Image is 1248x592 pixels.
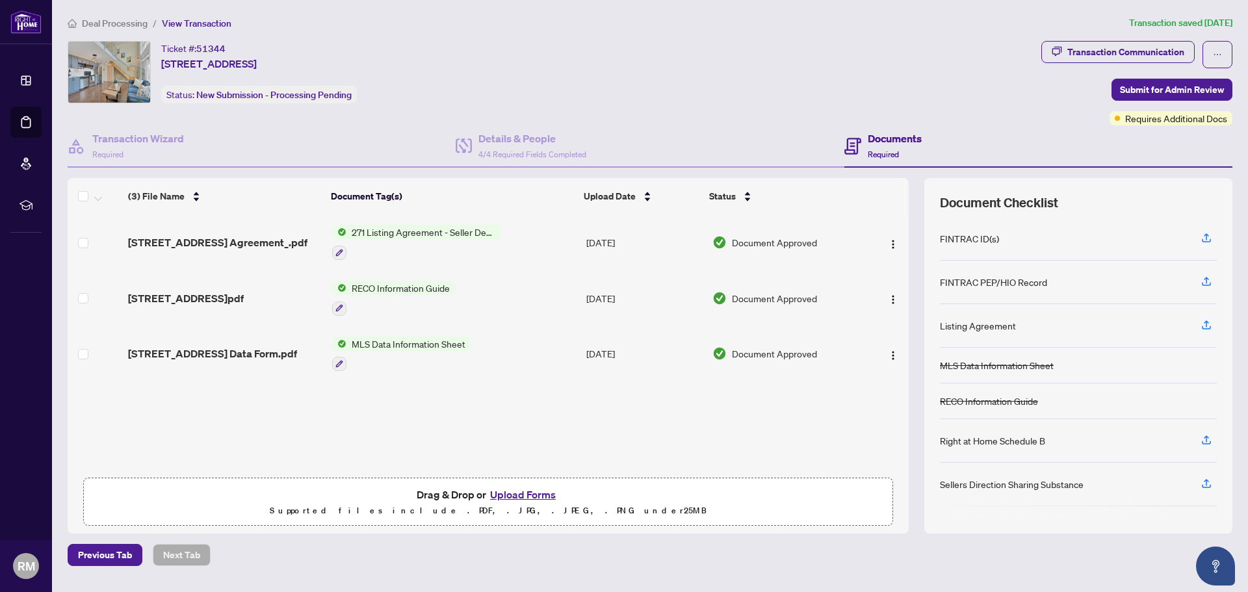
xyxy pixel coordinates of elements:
[68,19,77,28] span: home
[10,10,42,34] img: logo
[888,294,898,305] img: Logo
[68,544,142,566] button: Previous Tab
[712,346,727,361] img: Document Status
[128,189,185,203] span: (3) File Name
[1213,50,1222,59] span: ellipsis
[940,358,1054,372] div: MLS Data Information Sheet
[346,225,500,239] span: 271 Listing Agreement - Seller Designated Representation Agreement Authority to Offer for Sale
[82,18,148,29] span: Deal Processing
[709,189,736,203] span: Status
[332,225,346,239] img: Status Icon
[940,318,1016,333] div: Listing Agreement
[123,178,326,214] th: (3) File Name
[1120,79,1224,100] span: Submit for Admin Review
[346,281,455,295] span: RECO Information Guide
[486,486,560,503] button: Upload Forms
[128,346,297,361] span: [STREET_ADDRESS] Data Form.pdf
[92,131,184,146] h4: Transaction Wizard
[1129,16,1232,31] article: Transaction saved [DATE]
[332,337,471,372] button: Status IconMLS Data Information Sheet
[581,270,707,326] td: [DATE]
[332,281,455,316] button: Status IconRECO Information Guide
[332,281,346,295] img: Status Icon
[84,478,892,526] span: Drag & Drop orUpload FormsSupported files include .PDF, .JPG, .JPEG, .PNG under25MB
[712,235,727,250] img: Document Status
[18,557,35,575] span: RM
[888,350,898,361] img: Logo
[581,326,707,382] td: [DATE]
[1196,547,1235,586] button: Open asap
[478,131,586,146] h4: Details & People
[92,503,885,519] p: Supported files include .PDF, .JPG, .JPEG, .PNG under 25 MB
[581,214,707,270] td: [DATE]
[888,239,898,250] img: Logo
[732,346,817,361] span: Document Approved
[883,232,903,253] button: Logo
[940,194,1058,212] span: Document Checklist
[704,178,861,214] th: Status
[1067,42,1184,62] div: Transaction Communication
[883,288,903,309] button: Logo
[153,16,157,31] li: /
[940,231,999,246] div: FINTRAC ID(s)
[732,291,817,305] span: Document Approved
[161,86,357,103] div: Status:
[940,433,1045,448] div: Right at Home Schedule B
[868,149,899,159] span: Required
[332,225,500,260] button: Status Icon271 Listing Agreement - Seller Designated Representation Agreement Authority to Offer ...
[196,89,352,101] span: New Submission - Processing Pending
[417,486,560,503] span: Drag & Drop or
[1111,79,1232,101] button: Submit for Admin Review
[162,18,231,29] span: View Transaction
[332,337,346,351] img: Status Icon
[161,56,257,71] span: [STREET_ADDRESS]
[940,477,1084,491] div: Sellers Direction Sharing Substance
[153,544,211,566] button: Next Tab
[940,275,1047,289] div: FINTRAC PEP/HIO Record
[128,290,244,306] span: [STREET_ADDRESS]pdf
[732,235,817,250] span: Document Approved
[868,131,922,146] h4: Documents
[128,235,307,250] span: [STREET_ADDRESS] Agreement_.pdf
[584,189,636,203] span: Upload Date
[196,43,226,55] span: 51344
[712,291,727,305] img: Document Status
[883,343,903,364] button: Logo
[92,149,123,159] span: Required
[68,42,150,103] img: IMG-C12377801_1.jpg
[478,149,586,159] span: 4/4 Required Fields Completed
[578,178,704,214] th: Upload Date
[940,394,1038,408] div: RECO Information Guide
[161,41,226,56] div: Ticket #:
[326,178,579,214] th: Document Tag(s)
[1041,41,1195,63] button: Transaction Communication
[346,337,471,351] span: MLS Data Information Sheet
[1125,111,1227,125] span: Requires Additional Docs
[78,545,132,565] span: Previous Tab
